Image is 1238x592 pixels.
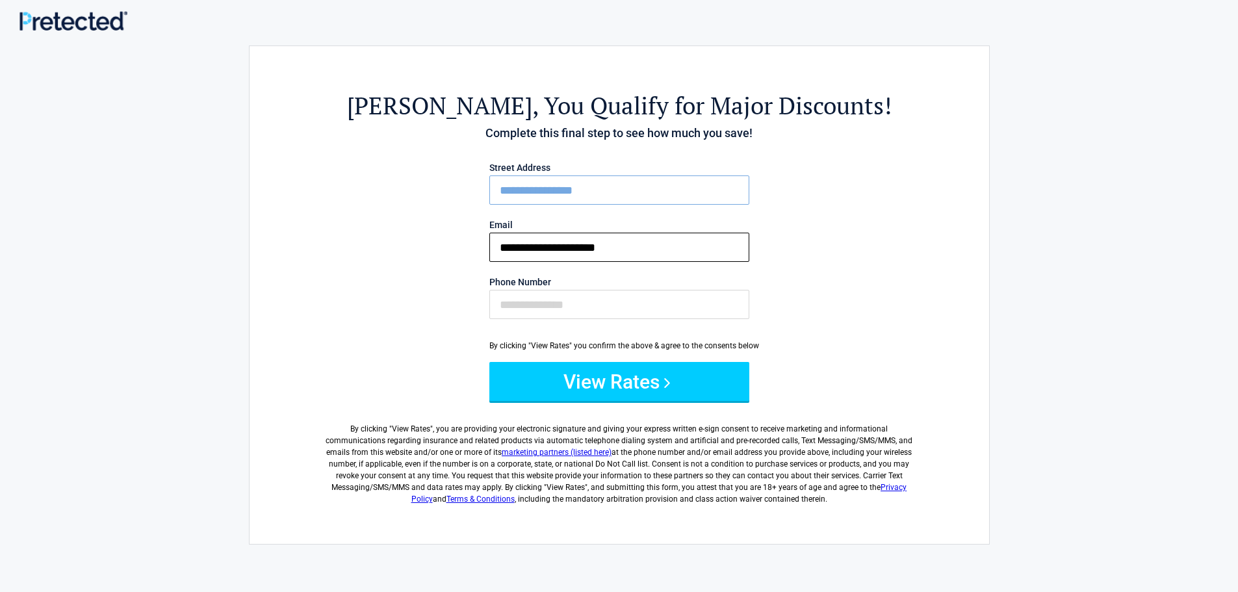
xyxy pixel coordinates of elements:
[446,495,515,504] a: Terms & Conditions
[392,424,430,433] span: View Rates
[489,277,749,287] label: Phone Number
[489,340,749,352] div: By clicking "View Rates" you confirm the above & agree to the consents below
[489,163,749,172] label: Street Address
[347,90,532,122] span: [PERSON_NAME]
[321,413,918,505] label: By clicking " ", you are providing your electronic signature and giving your express written e-si...
[321,125,918,142] h4: Complete this final step to see how much you save!
[502,448,612,457] a: marketing partners (listed here)
[489,362,749,401] button: View Rates
[489,220,749,229] label: Email
[19,11,127,31] img: Main Logo
[321,90,918,122] h2: , You Qualify for Major Discounts!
